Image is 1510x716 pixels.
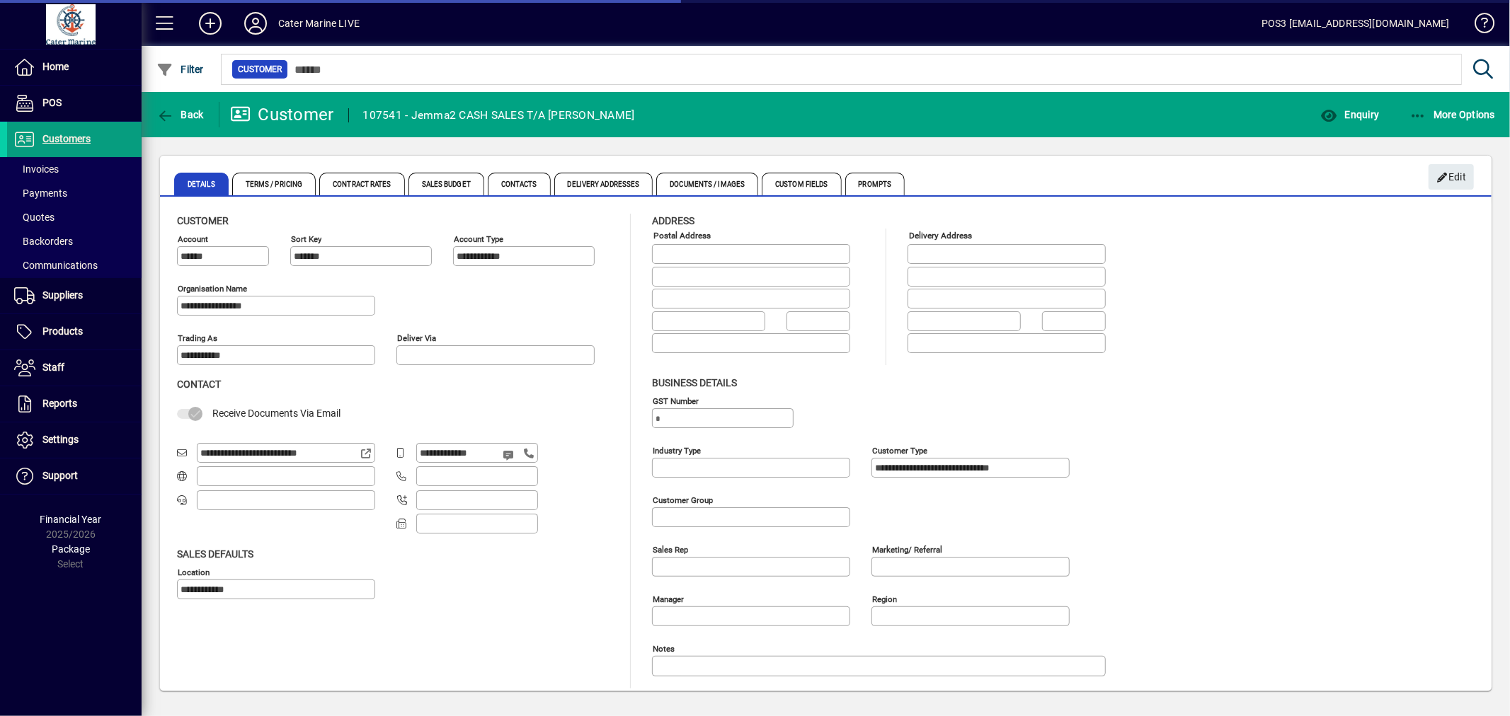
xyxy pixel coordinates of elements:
[52,543,90,555] span: Package
[653,643,675,653] mat-label: Notes
[7,458,142,494] a: Support
[653,395,699,405] mat-label: GST Number
[7,50,142,85] a: Home
[493,438,527,472] button: Send SMS
[42,289,83,301] span: Suppliers
[319,173,404,195] span: Contract Rates
[1429,164,1474,190] button: Edit
[156,64,204,75] span: Filter
[42,61,69,72] span: Home
[7,229,142,253] a: Backorders
[1320,109,1379,120] span: Enquiry
[652,215,694,226] span: Address
[233,11,278,36] button: Profile
[14,163,59,175] span: Invoices
[42,434,79,445] span: Settings
[14,187,67,199] span: Payments
[7,157,142,181] a: Invoices
[653,495,713,504] mat-label: Customer group
[177,215,229,226] span: Customer
[212,408,341,419] span: Receive Documents Via Email
[178,284,247,294] mat-label: Organisation name
[1436,166,1467,189] span: Edit
[363,104,635,127] div: 107541 - Jemma2 CASH SALES T/A [PERSON_NAME]
[232,173,316,195] span: Terms / Pricing
[408,173,484,195] span: Sales Budget
[42,470,78,481] span: Support
[188,11,233,36] button: Add
[42,325,83,337] span: Products
[177,379,221,390] span: Contact
[178,234,208,244] mat-label: Account
[178,333,217,343] mat-label: Trading as
[656,173,758,195] span: Documents / Images
[1409,109,1496,120] span: More Options
[762,173,841,195] span: Custom Fields
[454,234,503,244] mat-label: Account Type
[653,594,684,604] mat-label: Manager
[1262,12,1450,35] div: POS3 [EMAIL_ADDRESS][DOMAIN_NAME]
[7,386,142,422] a: Reports
[238,62,282,76] span: Customer
[7,314,142,350] a: Products
[14,260,98,271] span: Communications
[7,278,142,313] a: Suppliers
[554,173,653,195] span: Delivery Addresses
[42,133,91,144] span: Customers
[1464,3,1492,49] a: Knowledge Base
[142,102,219,127] app-page-header-button: Back
[7,181,142,205] a: Payments
[845,173,905,195] span: Prompts
[397,333,436,343] mat-label: Deliver via
[872,594,897,604] mat-label: Region
[14,236,73,247] span: Backorders
[653,445,701,455] mat-label: Industry type
[174,173,229,195] span: Details
[872,544,942,554] mat-label: Marketing/ Referral
[7,253,142,277] a: Communications
[653,544,688,554] mat-label: Sales rep
[7,422,142,458] a: Settings
[291,234,321,244] mat-label: Sort key
[153,57,207,82] button: Filter
[42,97,62,108] span: POS
[278,12,360,35] div: Cater Marine LIVE
[14,212,55,223] span: Quotes
[7,86,142,121] a: POS
[1406,102,1499,127] button: More Options
[42,398,77,409] span: Reports
[40,514,102,525] span: Financial Year
[488,173,551,195] span: Contacts
[7,350,142,386] a: Staff
[156,109,204,120] span: Back
[1317,102,1383,127] button: Enquiry
[872,445,927,455] mat-label: Customer type
[178,567,210,577] mat-label: Location
[7,205,142,229] a: Quotes
[230,103,334,126] div: Customer
[652,377,737,388] span: Business details
[153,102,207,127] button: Back
[42,362,64,373] span: Staff
[177,548,253,560] span: Sales defaults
